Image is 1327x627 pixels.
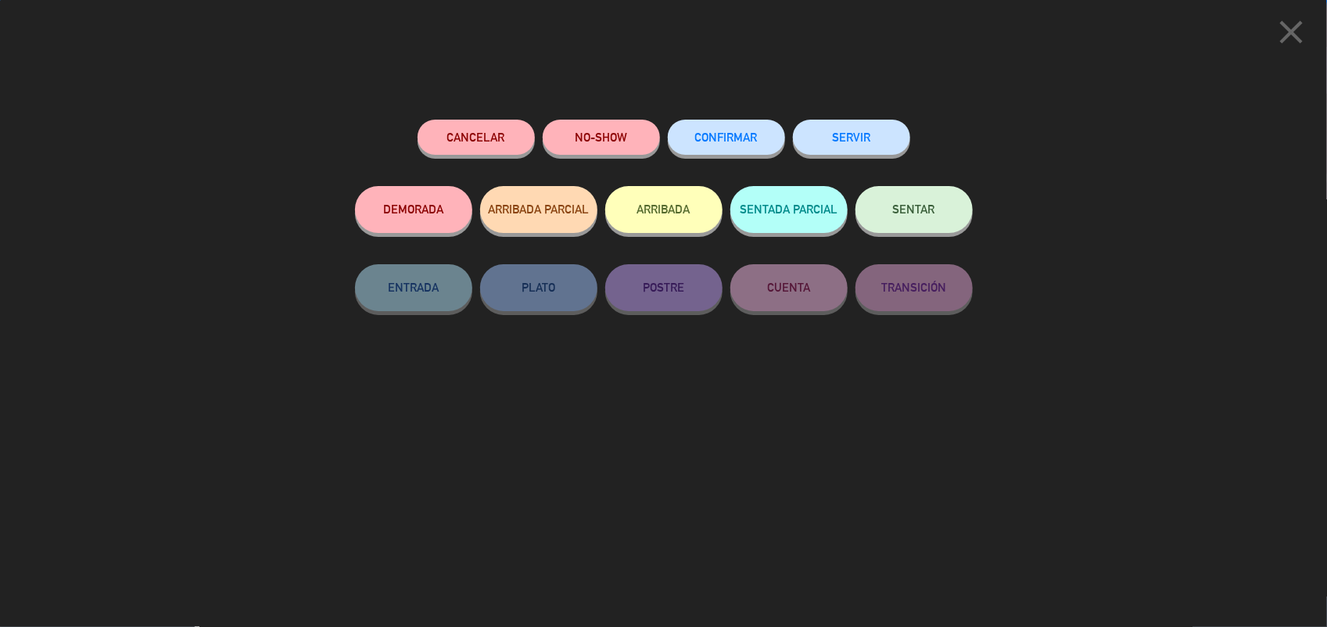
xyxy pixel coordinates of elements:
[488,202,589,216] span: ARRIBADA PARCIAL
[355,186,472,233] button: DEMORADA
[1271,13,1311,52] i: close
[480,186,597,233] button: ARRIBADA PARCIAL
[730,264,848,311] button: CUENTA
[730,186,848,233] button: SENTADA PARCIAL
[668,120,785,155] button: CONFIRMAR
[543,120,660,155] button: NO-SHOW
[855,264,973,311] button: TRANSICIÓN
[605,264,723,311] button: POSTRE
[418,120,535,155] button: Cancelar
[695,131,758,144] span: CONFIRMAR
[1267,12,1315,58] button: close
[605,186,723,233] button: ARRIBADA
[480,264,597,311] button: PLATO
[793,120,910,155] button: SERVIR
[855,186,973,233] button: SENTAR
[893,202,935,216] span: SENTAR
[355,264,472,311] button: ENTRADA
